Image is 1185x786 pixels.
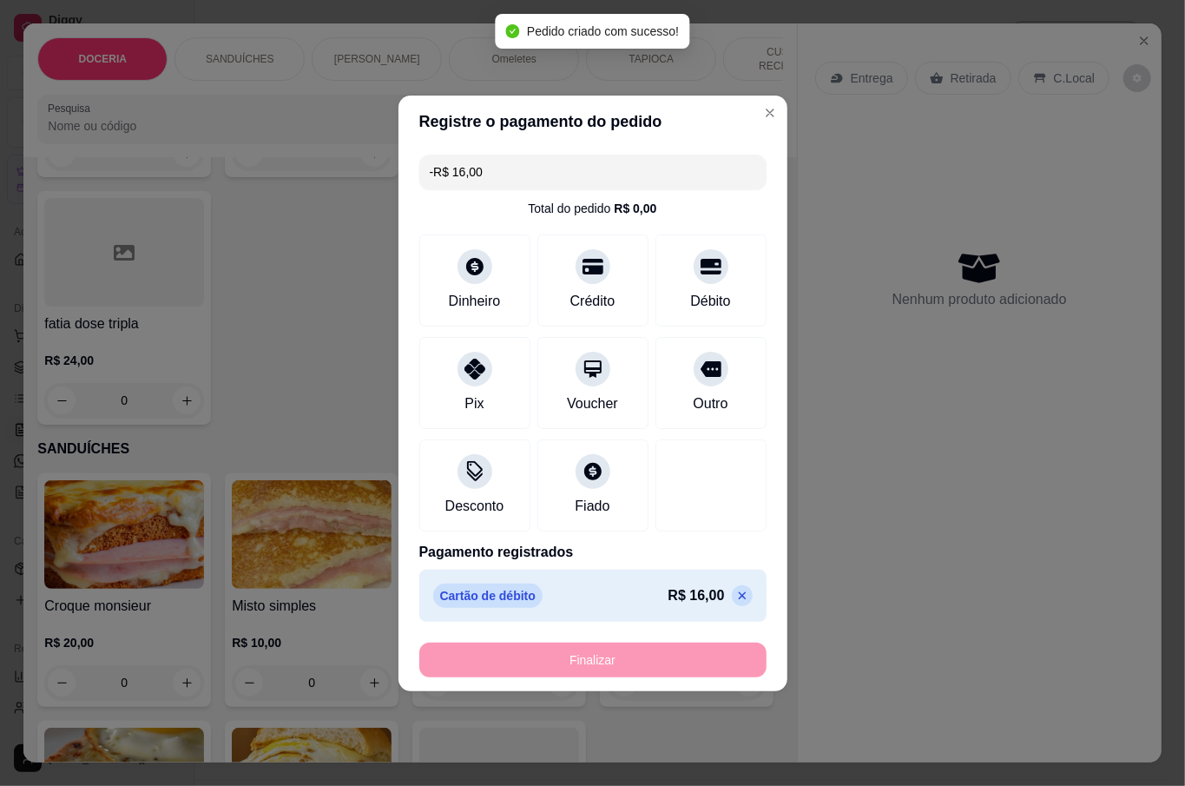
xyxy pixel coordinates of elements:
[693,393,727,414] div: Outro
[398,96,787,148] header: Registre o pagamento do pedido
[567,393,618,414] div: Voucher
[430,155,756,189] input: Ex.: hambúrguer de cordeiro
[433,584,543,608] p: Cartão de débito
[756,99,784,127] button: Close
[614,200,656,217] div: R$ 0,00
[668,585,725,606] p: R$ 16,00
[575,496,609,517] div: Fiado
[464,393,484,414] div: Pix
[690,291,730,312] div: Débito
[449,291,501,312] div: Dinheiro
[506,24,520,38] span: check-circle
[570,291,616,312] div: Crédito
[419,542,767,563] p: Pagamento registrados
[527,24,679,38] span: Pedido criado com sucesso!
[445,496,504,517] div: Desconto
[528,200,656,217] div: Total do pedido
